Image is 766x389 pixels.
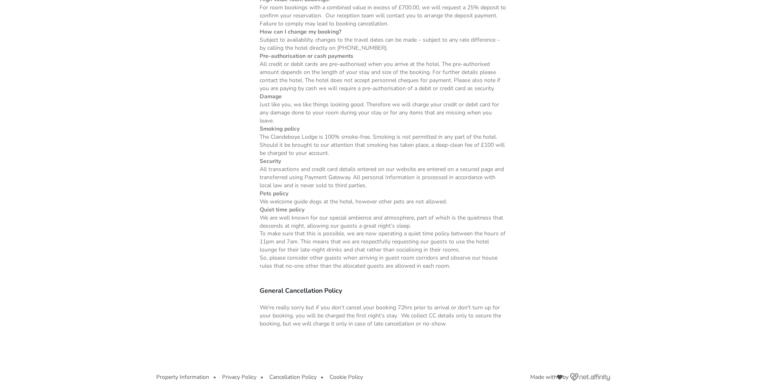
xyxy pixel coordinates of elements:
strong: How can I change my booking? [260,28,341,36]
p: We welcome guide dogs at the hotel, however other pets are not allowed. [260,198,507,206]
button: Property Information [156,374,209,380]
p: We're really sorry but if you don’t cancel your booking 72hrs prior to arrival or don't turn up f... [260,304,507,328]
p: To make sure that this is possible, we are now operating a quiet time policy between the hours of... [260,230,507,254]
p: For room bookings with a combined value in excess of £700.00, we will request a 25% deposit to co... [260,4,507,28]
p: All transactions and credit card details entered on our website are entered on a secured page and... [260,165,507,190]
p: Subject to availability, changes to the travel dates can be made – subject to any rate difference... [260,36,507,52]
p: The Clandeboye Lodge is 100% smoke-free. Smoking is not permitted in any part of the hotel. Shoul... [260,133,507,157]
strong: Quiet time policy [260,206,304,214]
button: Cookie Policy [329,374,363,380]
h3: General Cancellation Policy [260,270,507,304]
p: So, please consider other guests when arriving in guest room corridors and observe our house rule... [260,254,507,270]
strong: Security [260,157,281,165]
strong: Damage [260,93,282,100]
button: Privacy Policy [222,374,256,380]
p: All credit or debit cards are pre-authorised when you arrive at the hotel. The pre-authorised amo... [260,60,507,93]
strong: Smoking policy [260,125,300,133]
p: Just like you, we like things looking good. Therefore we will charge your credit or debit card fo... [260,101,507,125]
span: Made with by [530,374,569,380]
p: We are well known for our special ambience and atmosphere, part of which is the quietness that de... [260,214,507,230]
strong: Pre-authorisation or cash payments [260,52,353,60]
strong: Pets policy [260,190,288,197]
button: Cancellation Policy [269,374,317,380]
